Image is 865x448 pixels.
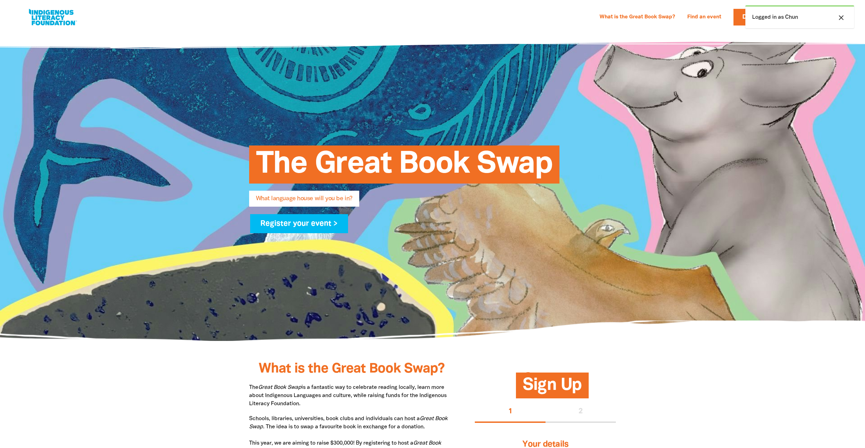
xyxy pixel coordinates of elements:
em: Great Book Swap [249,416,448,429]
a: Donate [733,9,776,25]
a: Find an event [683,12,725,23]
button: close [835,13,847,22]
p: The is a fantastic way to celebrate reading locally, learn more about Indigenous Languages and cu... [249,383,455,408]
div: Logged in as Chun [745,5,854,28]
span: Sign Up [523,378,582,398]
button: Stage 1 [475,401,546,423]
i: close [837,14,845,22]
a: Register your event > [250,214,348,233]
span: The Great Book Swap [256,151,553,184]
span: What is the Great Book Swap? [259,363,445,375]
a: What is the Great Book Swap? [595,12,679,23]
span: What language house will you be in? [256,196,352,207]
em: Great Book Swap [258,385,301,390]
